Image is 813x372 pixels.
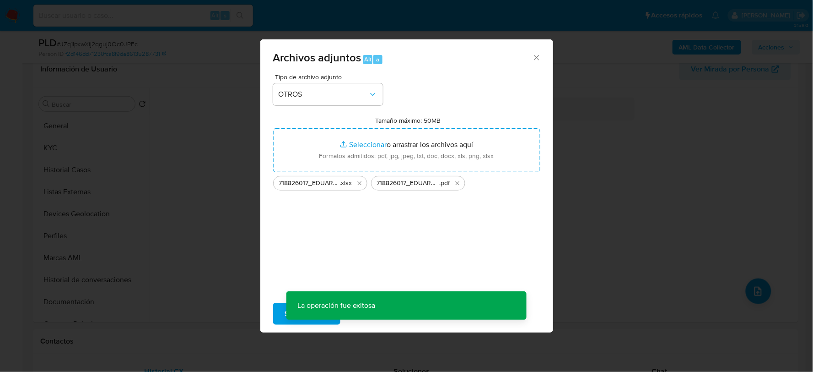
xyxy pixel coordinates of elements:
span: 718826017_EDUARDO LOPEZ_AGO2025 [377,179,440,188]
label: Tamaño máximo: 50MB [375,116,441,125]
span: .xlsx [340,179,352,188]
span: Cancelar [356,304,386,324]
span: Tipo de archivo adjunto [275,74,385,80]
span: Alt [364,55,372,64]
ul: Archivos seleccionados [273,172,540,191]
span: a [377,55,380,64]
button: Eliminar 718826017_EDUARDO LOPEZ_AGO2025.pdf [452,178,463,189]
button: Cerrar [532,53,540,61]
span: OTROS [279,90,368,99]
span: 718826017_EDUARDO LOPEZ_AGO2025 [279,179,340,188]
button: Eliminar 718826017_EDUARDO LOPEZ_AGO2025.xlsx [354,178,365,189]
p: La operación fue exitosa [286,291,386,320]
span: .pdf [440,179,450,188]
button: OTROS [273,83,383,105]
span: Archivos adjuntos [273,49,361,66]
button: Subir archivo [273,303,340,325]
span: Subir archivo [285,304,328,324]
